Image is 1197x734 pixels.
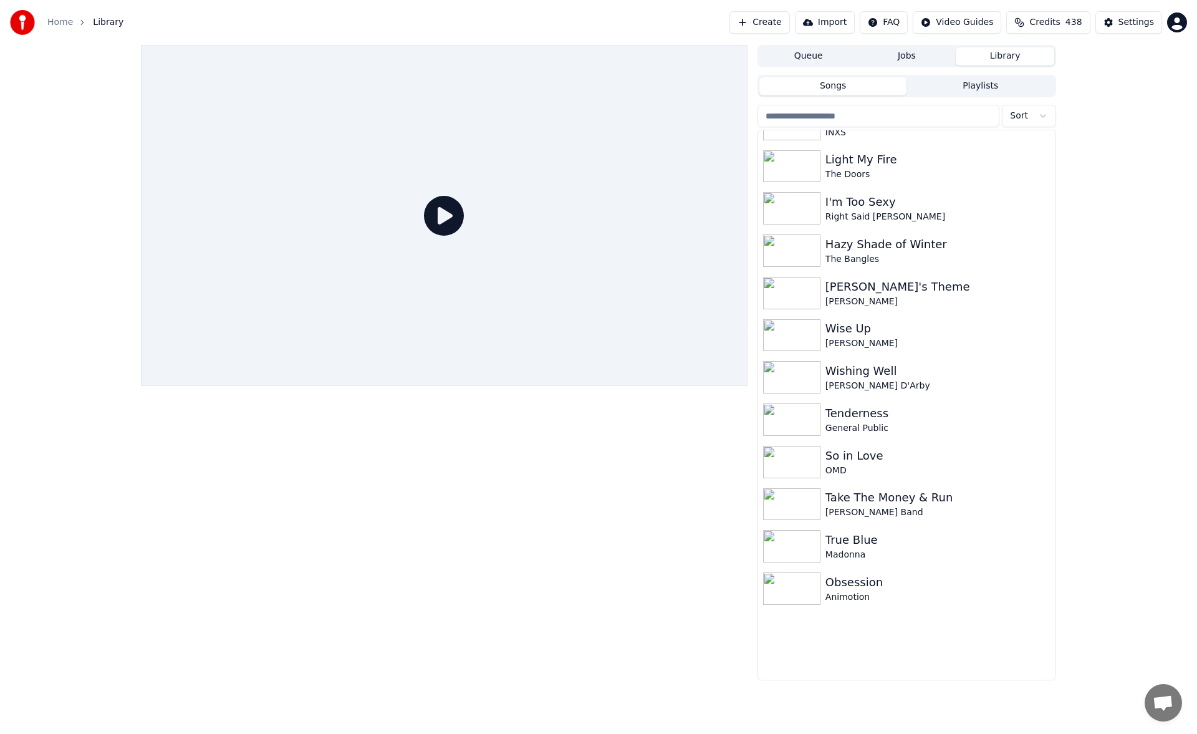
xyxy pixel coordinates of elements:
[795,11,855,34] button: Import
[47,16,73,29] a: Home
[1118,16,1154,29] div: Settings
[825,422,1050,435] div: General Public
[759,47,858,65] button: Queue
[1095,11,1162,34] button: Settings
[1010,110,1028,122] span: Sort
[729,11,790,34] button: Create
[1029,16,1060,29] span: Credits
[10,10,35,35] img: youka
[825,405,1050,422] div: Tenderness
[759,77,907,95] button: Songs
[825,320,1050,337] div: Wise Up
[825,296,1050,308] div: [PERSON_NAME]
[825,380,1050,392] div: [PERSON_NAME] D'Arby
[906,77,1054,95] button: Playlists
[825,506,1050,519] div: [PERSON_NAME] Band
[825,591,1050,604] div: Animotion
[825,447,1050,465] div: So in Love
[825,236,1050,253] div: Hazy Shade of Winter
[956,47,1054,65] button: Library
[913,11,1001,34] button: Video Guides
[825,168,1050,181] div: The Doors
[860,11,908,34] button: FAQ
[825,278,1050,296] div: [PERSON_NAME]'s Theme
[825,253,1050,266] div: The Bangles
[1006,11,1090,34] button: Credits438
[825,193,1050,211] div: I'm Too Sexy
[825,489,1050,506] div: Take The Money & Run
[825,531,1050,549] div: True Blue
[825,151,1050,168] div: Light My Fire
[47,16,123,29] nav: breadcrumb
[825,211,1050,223] div: Right Said [PERSON_NAME]
[825,362,1050,380] div: Wishing Well
[1065,16,1082,29] span: 438
[1145,684,1182,722] a: Open chat
[858,47,956,65] button: Jobs
[93,16,123,29] span: Library
[825,465,1050,477] div: OMD
[825,337,1050,350] div: [PERSON_NAME]
[825,549,1050,561] div: Madonna
[825,127,1050,139] div: INXS
[825,574,1050,591] div: Obsession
